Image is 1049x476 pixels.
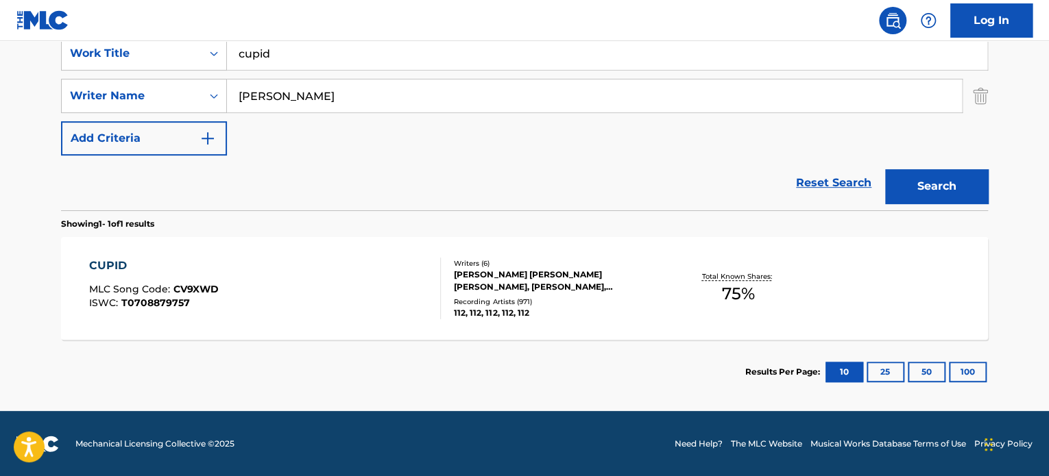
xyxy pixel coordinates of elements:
span: CV9XWD [173,283,219,295]
a: Privacy Policy [974,438,1033,450]
span: ISWC : [89,297,121,309]
a: Reset Search [789,168,878,198]
a: The MLC Website [731,438,802,450]
p: Showing 1 - 1 of 1 results [61,218,154,230]
img: MLC Logo [16,10,69,30]
button: 50 [908,362,945,382]
img: help [920,12,937,29]
div: 112, 112, 112, 112, 112 [454,307,661,319]
img: logo [16,436,59,452]
img: 9d2ae6d4665cec9f34b9.svg [200,130,216,147]
button: 25 [867,362,904,382]
div: Help [915,7,942,34]
a: CUPIDMLC Song Code:CV9XWDISWC:T0708879757Writers (6)[PERSON_NAME] [PERSON_NAME] [PERSON_NAME], [P... [61,237,988,340]
button: Search [885,169,988,203]
iframe: Chat Widget [980,410,1049,476]
p: Results Per Page: [745,366,823,378]
div: Recording Artists ( 971 ) [454,297,661,307]
span: T0708879757 [121,297,190,309]
img: Delete Criterion [973,79,988,113]
div: Writer Name [70,88,193,104]
div: [PERSON_NAME] [PERSON_NAME] [PERSON_NAME], [PERSON_NAME], [PERSON_NAME], [PERSON_NAME], [PERSON_N... [454,268,661,293]
button: 100 [949,362,987,382]
span: MLC Song Code : [89,283,173,295]
a: Log In [950,3,1033,38]
div: CUPID [89,258,219,274]
span: 75 % [722,281,755,306]
button: Add Criteria [61,121,227,155]
button: 10 [825,362,863,382]
a: Need Help? [675,438,723,450]
a: Public Search [879,7,906,34]
a: Musical Works Database Terms of Use [810,438,966,450]
form: Search Form [61,36,988,210]
div: Work Title [70,45,193,62]
div: Writers ( 6 ) [454,258,661,268]
span: Mechanical Licensing Collective © 2025 [75,438,234,450]
img: search [884,12,901,29]
p: Total Known Shares: [701,271,775,281]
div: Drag [985,424,993,465]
